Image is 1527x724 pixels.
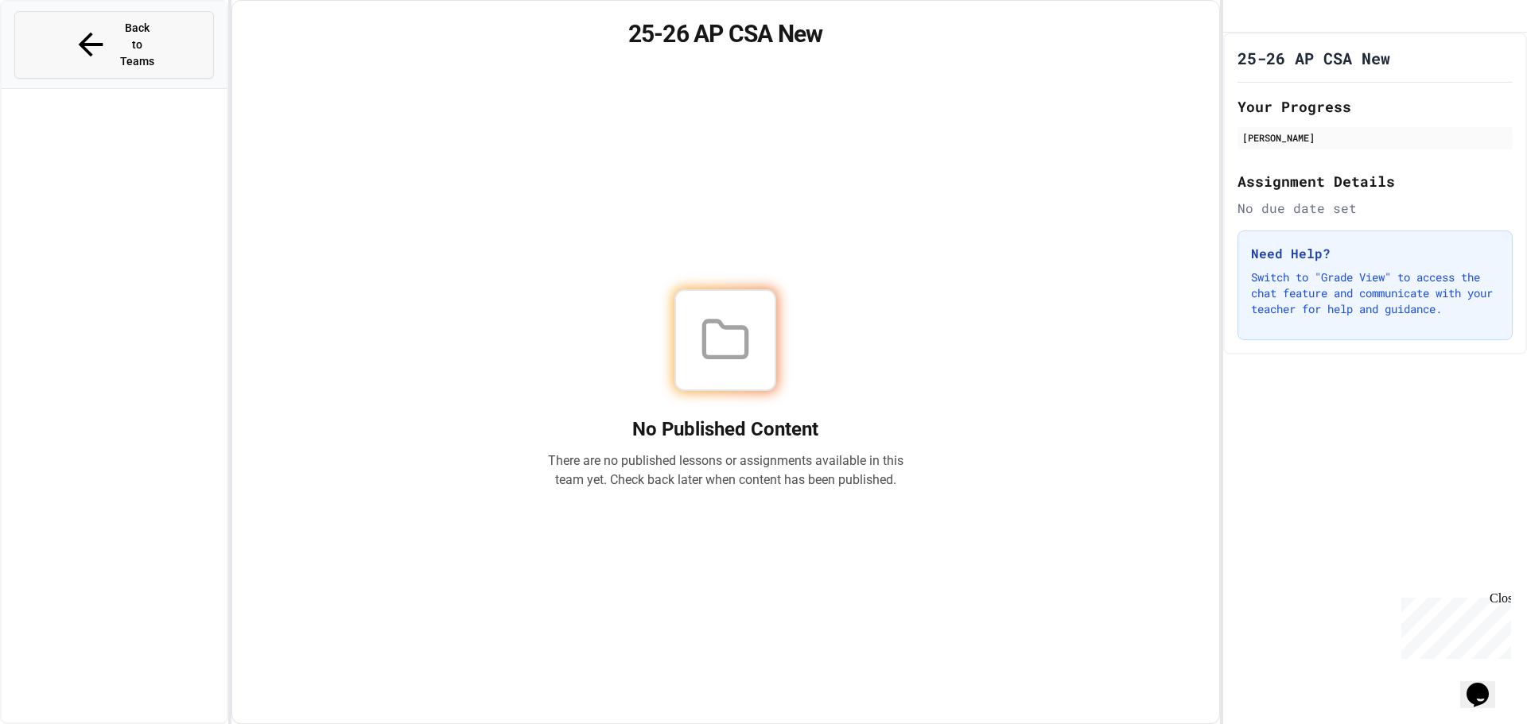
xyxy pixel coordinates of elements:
[1395,591,1511,659] iframe: chat widget
[1251,244,1499,263] h3: Need Help?
[251,20,1200,48] h1: 25-26 AP CSA New
[1238,47,1390,69] h1: 25-26 AP CSA New
[1238,95,1513,118] h2: Your Progress
[1460,660,1511,708] iframe: chat widget
[547,416,903,442] h2: No Published Content
[547,451,903,490] p: There are no published lessons or assignments available in this team yet. Check back later when c...
[1242,130,1508,145] div: [PERSON_NAME]
[119,20,156,70] span: Back to Teams
[1251,269,1499,317] p: Switch to "Grade View" to access the chat feature and communicate with your teacher for help and ...
[6,6,110,101] div: Chat with us now!Close
[14,11,214,79] button: Back to Teams
[1238,199,1513,218] div: No due date set
[1238,170,1513,192] h2: Assignment Details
